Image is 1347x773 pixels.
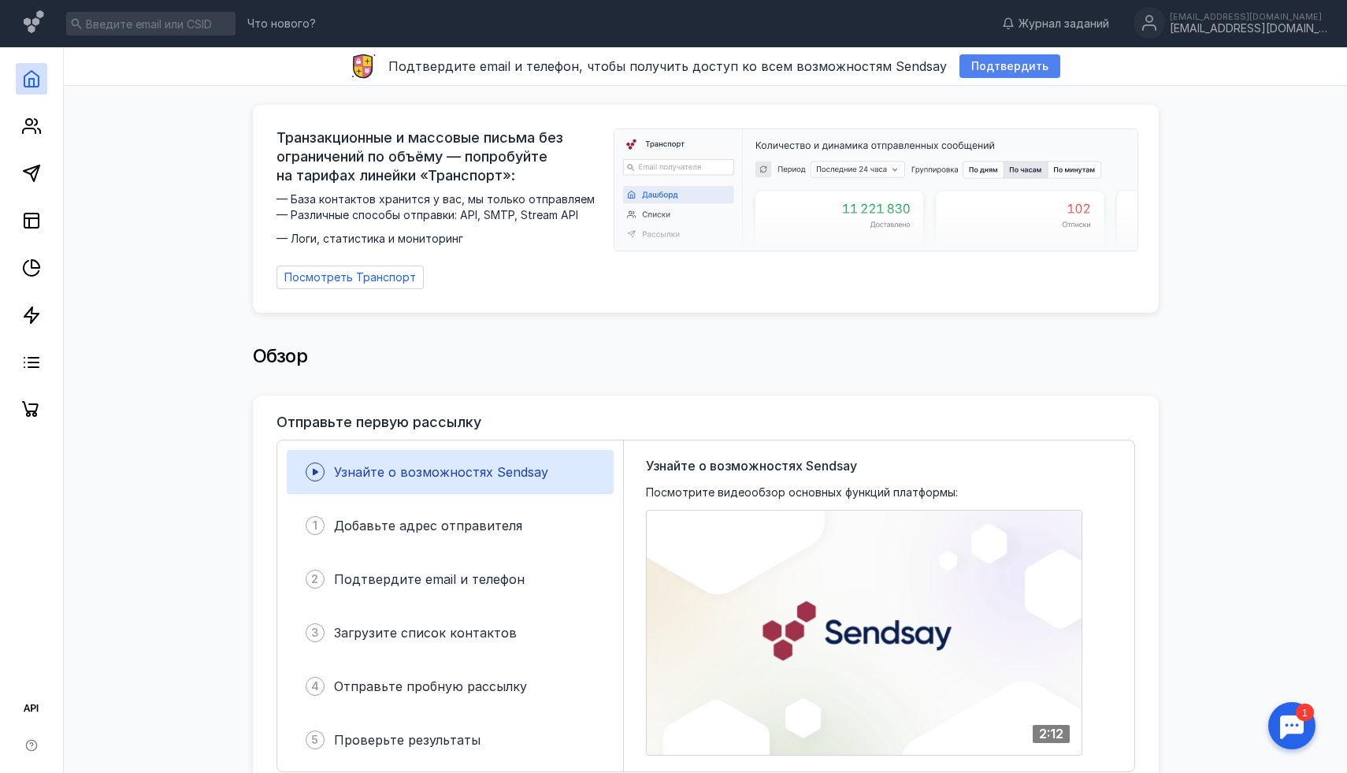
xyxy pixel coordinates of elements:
[276,414,481,430] h3: Отправьте первую рассылку
[334,571,525,587] span: Подтвердите email и телефон
[313,518,317,533] span: 1
[253,344,308,367] span: Обзор
[1170,22,1327,35] div: [EMAIL_ADDRESS][DOMAIN_NAME]
[276,191,604,247] span: — База контактов хранится у вас, мы только отправляем — Различные способы отправки: API, SMTP, St...
[334,732,481,748] span: Проверьте результаты
[334,625,517,641] span: Загрузите список контактов
[646,456,857,475] span: Узнайте о возможностях Sendsay
[66,12,236,35] input: Введите email или CSID
[239,18,324,29] a: Что нового?
[284,271,416,284] span: Посмотреть Транспорт
[247,18,316,29] span: Что нового?
[276,266,424,289] a: Посмотреть Транспорт
[971,60,1048,73] span: Подтвердить
[276,128,604,185] span: Транзакционные и массовые письма без ограничений по объёму — попробуйте на тарифах линейки «Транс...
[334,678,527,694] span: Отправьте пробную рассылку
[334,464,548,480] span: Узнайте о возможностях Sendsay
[311,732,318,748] span: 5
[388,58,947,74] span: Подтвердите email и телефон, чтобы получить доступ ко всем возможностям Sendsay
[311,678,319,694] span: 4
[334,518,522,533] span: Добавьте адрес отправителя
[959,54,1060,78] button: Подтвердить
[1019,16,1109,32] span: Журнал заданий
[1170,12,1327,21] div: [EMAIL_ADDRESS][DOMAIN_NAME]
[614,129,1137,251] img: dashboard-transport-banner
[311,571,318,587] span: 2
[1033,725,1070,743] div: 2:12
[646,485,958,500] span: Посмотрите видеообзор основных функций платформы:
[35,9,54,27] div: 1
[994,16,1117,32] a: Журнал заданий
[311,625,319,641] span: 3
